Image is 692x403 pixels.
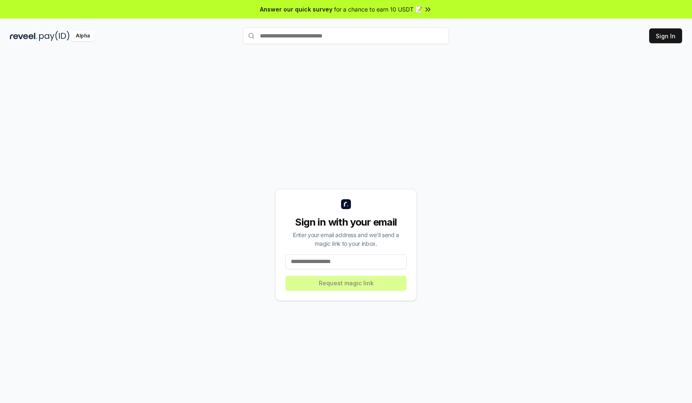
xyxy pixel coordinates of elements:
[285,231,407,248] div: Enter your email address and we’ll send a magic link to your inbox.
[39,31,70,41] img: pay_id
[341,199,351,209] img: logo_small
[285,216,407,229] div: Sign in with your email
[649,28,682,43] button: Sign In
[10,31,37,41] img: reveel_dark
[334,5,422,14] span: for a chance to earn 10 USDT 📝
[260,5,332,14] span: Answer our quick survey
[71,31,94,41] div: Alpha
